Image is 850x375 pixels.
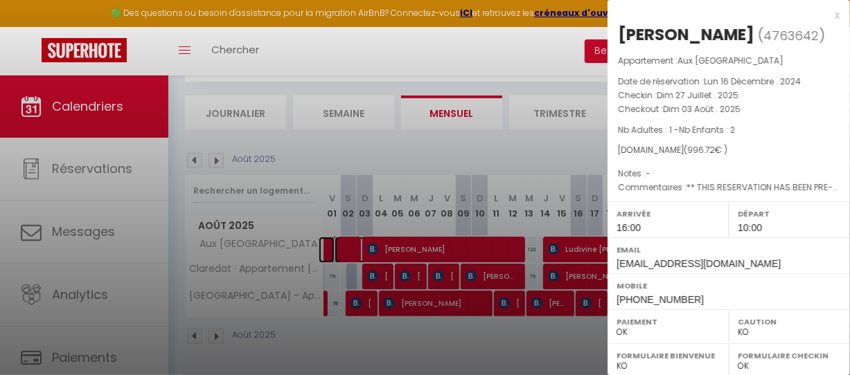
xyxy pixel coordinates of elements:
label: Paiement [617,315,720,329]
label: Mobile [617,279,841,293]
label: Caution [738,315,841,329]
span: [PHONE_NUMBER] [617,294,704,305]
span: Nb Adultes : 1 - [618,124,735,136]
span: Dim 03 Août . 2025 [663,103,741,115]
span: 10:00 [738,222,762,233]
span: Dim 27 Juillet . 2025 [657,89,738,101]
span: [EMAIL_ADDRESS][DOMAIN_NAME] [617,258,781,269]
p: Commentaires : [618,181,840,194]
p: Checkout : [618,102,840,116]
p: Date de réservation : [618,75,840,89]
span: 4763642 [763,27,819,44]
span: 16:00 [617,222,641,233]
label: Formulaire Bienvenue [617,349,720,363]
label: Email [617,243,841,257]
span: - [646,167,650,179]
span: Aux [GEOGRAPHIC_DATA] [678,55,783,66]
span: 996.72 [687,144,715,156]
span: Lun 16 Décembre . 2024 [704,75,801,87]
span: Nb Enfants : 2 [679,124,735,136]
label: Départ [738,207,841,221]
p: Notes : [618,167,840,181]
span: ( ) [758,26,825,45]
div: [PERSON_NAME] [618,24,754,46]
div: x [608,7,840,24]
p: Checkin : [618,89,840,102]
div: [DOMAIN_NAME] [618,144,840,157]
button: Ouvrir le widget de chat LiveChat [11,6,53,47]
span: ( € ) [684,144,727,156]
p: Appartement : [618,54,840,68]
label: Arrivée [617,207,720,221]
label: Formulaire Checkin [738,349,841,363]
